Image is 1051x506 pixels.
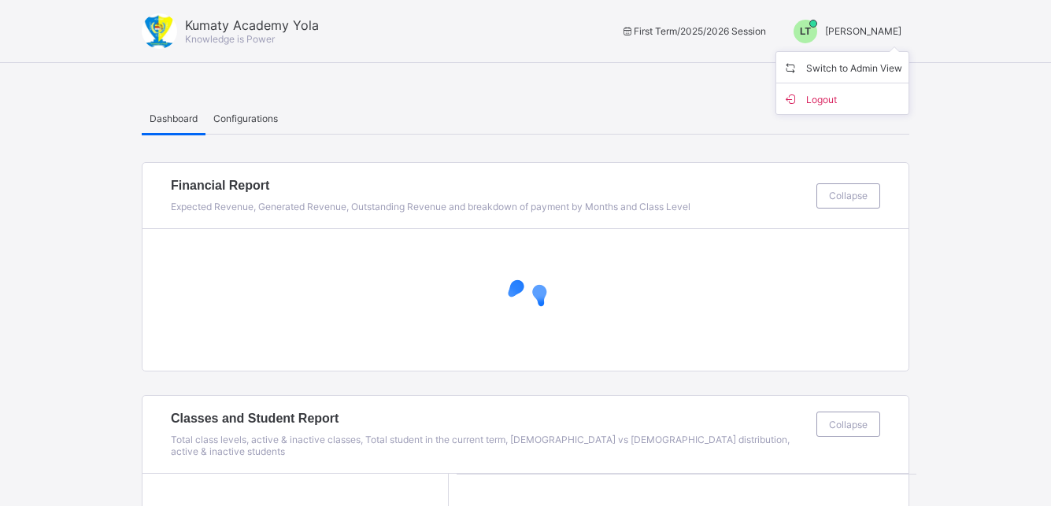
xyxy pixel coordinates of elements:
[783,90,902,108] span: Logout
[620,25,766,37] span: session/term information
[829,190,868,201] span: Collapse
[825,25,901,37] span: [PERSON_NAME]
[150,113,198,124] span: Dashboard
[171,434,790,457] span: Total class levels, active & inactive classes, Total student in the current term, [DEMOGRAPHIC_DA...
[171,412,809,426] span: Classes and Student Report
[171,201,690,212] span: Expected Revenue, Generated Revenue, Outstanding Revenue and breakdown of payment by Months and C...
[776,52,909,83] li: dropdown-list-item-name-0
[185,17,319,33] span: Kumaty Academy Yola
[171,179,809,193] span: Financial Report
[185,33,275,45] span: Knowledge is Power
[783,58,902,76] span: Switch to Admin View
[213,113,278,124] span: Configurations
[776,83,909,114] li: dropdown-list-item-buttom-1
[829,419,868,430] span: Collapse
[800,26,811,37] span: LT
